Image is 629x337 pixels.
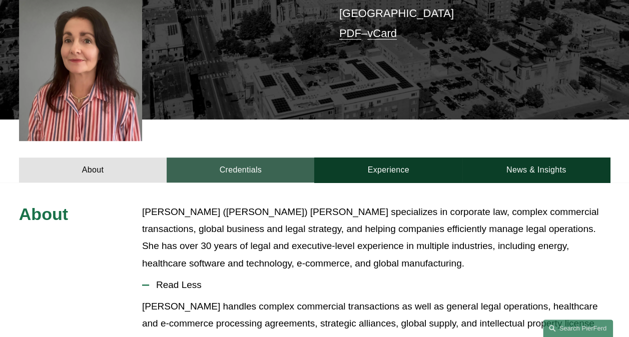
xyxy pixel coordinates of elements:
[367,27,397,39] a: vCard
[462,157,610,183] a: News & Insights
[314,157,462,183] a: Experience
[339,27,361,39] a: PDF
[149,279,610,290] span: Read Less
[142,272,610,298] button: Read Less
[142,203,610,272] p: [PERSON_NAME] ([PERSON_NAME]) [PERSON_NAME] specializes in corporate law, complex commercial tran...
[543,319,613,337] a: Search this site
[19,157,167,183] a: About
[19,204,68,223] span: About
[167,157,314,183] a: Credentials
